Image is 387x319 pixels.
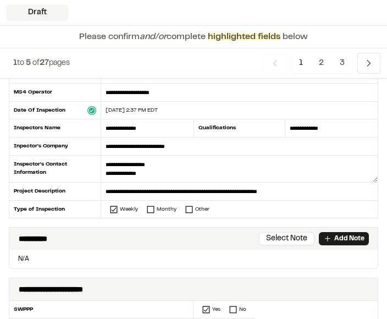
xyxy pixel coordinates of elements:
[7,4,68,21] div: Draft
[259,232,314,245] button: Select Note
[9,84,101,102] div: MS4 Operator
[26,60,31,67] span: 5
[157,205,176,213] div: Monthy
[263,53,380,74] nav: Navigation
[311,53,332,74] span: 2
[140,33,167,41] span: and/or
[212,305,220,313] div: Yes
[14,254,373,264] p: N/A
[195,205,209,213] div: Other
[9,156,101,183] div: Inspector's Contact Information
[193,119,286,137] div: Qualifications
[9,201,101,218] div: Type of Inspection
[13,57,70,69] p: to of pages
[9,301,193,318] div: SWPPP
[120,205,138,213] div: Weekly
[13,60,17,67] span: 1
[40,60,49,67] span: 27
[9,102,101,119] div: Date Of Inspection
[331,53,353,74] span: 3
[9,137,101,156] div: Inpector's Company
[101,106,364,114] div: [DATE] 2:37 PM EDT
[9,119,101,137] div: Inspectors Name
[208,33,280,41] span: highlighted fields
[79,30,308,43] p: Please confirm complete below
[334,234,364,244] p: Add Note
[9,183,101,201] div: Project Description
[239,305,246,313] div: No
[291,53,311,74] span: 1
